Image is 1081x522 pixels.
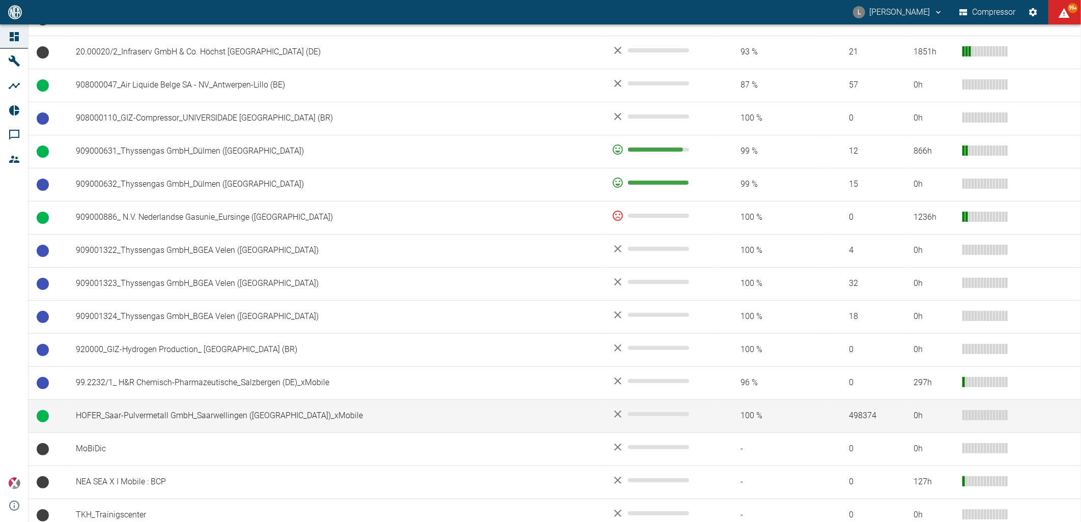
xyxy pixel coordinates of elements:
[833,476,897,488] span: 0
[37,179,49,191] span: Betriebsbereit
[725,377,816,389] span: 96 %
[914,476,954,488] div: 127 h
[612,309,708,321] div: No data
[68,36,604,69] td: 20.00020/2_Infraserv GmbH & Co. Höchst [GEOGRAPHIC_DATA] (DE)
[833,46,897,58] span: 21
[68,300,604,333] td: 909001324_Thyssengas GmbH_BGEA Velen ([GEOGRAPHIC_DATA])
[612,243,708,255] div: No data
[853,6,865,18] div: L
[833,377,897,389] span: 0
[851,3,945,21] button: luca.corigliano@neuman-esser.com
[7,5,23,19] img: logo
[914,410,954,422] div: 0 h
[914,212,954,223] div: 1236 h
[725,443,816,455] span: -
[37,344,49,356] span: Betriebsbereit
[914,146,954,157] div: 866 h
[725,212,816,223] span: 100 %
[833,212,897,223] span: 0
[37,79,49,92] span: Betrieb
[914,112,954,124] div: 0 h
[833,509,897,521] span: 0
[914,278,954,289] div: 0 h
[833,146,897,157] span: 12
[37,443,49,455] span: Keine Daten
[725,344,816,356] span: 100 %
[833,179,897,190] span: 15
[833,410,897,422] span: 498374
[68,432,604,466] td: MoBiDic
[833,278,897,289] span: 32
[914,377,954,389] div: 297 h
[914,46,954,58] div: 1851 h
[68,366,604,399] td: 99.2232/1_ H&R Chemisch-Pharmazeutische_Salzbergen (DE)_xMobile
[37,212,49,224] span: Betrieb
[725,112,816,124] span: 100 %
[914,443,954,455] div: 0 h
[37,112,49,125] span: Betriebsbereit
[612,110,708,123] div: No data
[833,79,897,91] span: 57
[725,311,816,323] span: 100 %
[914,245,954,256] div: 0 h
[957,3,1018,21] button: Compressor
[612,375,708,387] div: No data
[68,69,604,102] td: 908000047_Air Liquide Belge SA - NV_Antwerpen-Lillo (BE)
[68,102,604,135] td: 908000110_GIZ-Compressor_UNIVERSIDADE [GEOGRAPHIC_DATA] (BR)
[612,507,708,519] div: No data
[68,267,604,300] td: 909001323_Thyssengas GmbH_BGEA Velen ([GEOGRAPHIC_DATA])
[725,245,816,256] span: 100 %
[612,408,708,420] div: No data
[914,179,954,190] div: 0 h
[68,135,604,168] td: 909000631_Thyssengas GmbH_Dülmen ([GEOGRAPHIC_DATA])
[37,46,49,59] span: Betrieb
[725,179,816,190] span: 99 %
[833,245,897,256] span: 4
[37,146,49,158] span: Betrieb
[68,466,604,499] td: NEA SEA X I Mobile : BCP
[612,77,708,90] div: No data
[612,44,708,56] div: No data
[725,410,816,422] span: 100 %
[37,278,49,290] span: Betriebsbereit
[37,245,49,257] span: Betriebsbereit
[68,168,604,201] td: 909000632_Thyssengas GmbH_Dülmen ([GEOGRAPHIC_DATA])
[612,276,708,288] div: No data
[612,342,708,354] div: No data
[914,311,954,323] div: 0 h
[833,112,897,124] span: 0
[725,278,816,289] span: 100 %
[612,177,708,189] div: 99 %
[612,143,708,156] div: 90 %
[68,333,604,366] td: 920000_GIZ-Hydrogen Production_ [GEOGRAPHIC_DATA] (BR)
[68,201,604,234] td: 909000886_ N.V. Nederlandse Gasunie_Eursinge ([GEOGRAPHIC_DATA])
[1068,3,1078,13] span: 99+
[914,509,954,521] div: 0 h
[68,399,604,432] td: HOFER_Saar-Pulvermetall GmbH_Saarwellingen ([GEOGRAPHIC_DATA])_xMobile
[68,234,604,267] td: 909001322_Thyssengas GmbH_BGEA Velen ([GEOGRAPHIC_DATA])
[914,79,954,91] div: 0 h
[725,46,816,58] span: 93 %
[612,474,708,486] div: No data
[612,210,708,222] div: 0 %
[725,509,816,521] span: -
[725,146,816,157] span: 99 %
[37,476,49,488] span: Keine Daten
[8,477,20,489] img: Xplore Logo
[37,311,49,323] span: Betriebsbereit
[37,509,49,521] span: Keine Daten
[1024,3,1042,21] button: Einstellungen
[914,344,954,356] div: 0 h
[37,410,49,422] span: Betrieb
[725,79,816,91] span: 87 %
[833,443,897,455] span: 0
[833,344,897,356] span: 0
[725,476,816,488] span: -
[37,377,49,389] span: Betriebsbereit
[612,441,708,453] div: No data
[833,311,897,323] span: 18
